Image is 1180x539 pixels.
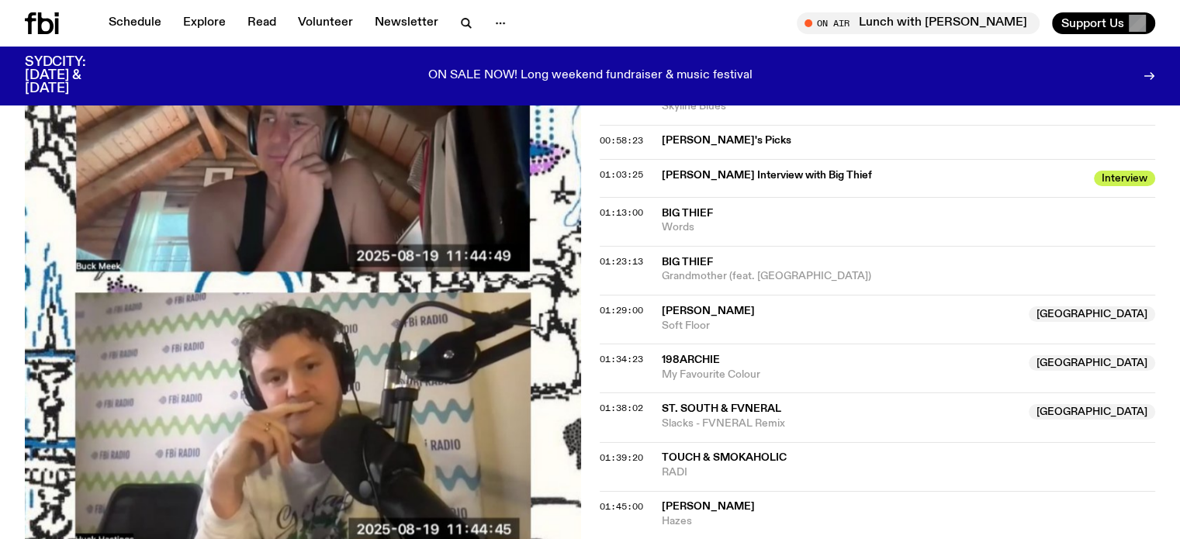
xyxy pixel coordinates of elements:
button: 01:03:25 [600,171,643,179]
span: 01:29:00 [600,304,643,316]
span: Words [662,220,1156,235]
button: 01:34:23 [600,355,643,364]
span: [PERSON_NAME] [662,501,755,512]
button: On AirLunch with [PERSON_NAME] [797,12,1040,34]
span: Skyline Blues [662,99,1020,114]
span: 01:03:25 [600,168,643,181]
span: 198archie [662,354,720,365]
span: 00:58:23 [600,134,643,147]
span: Grandmother (feat. [GEOGRAPHIC_DATA]) [662,269,1156,284]
button: 01:13:00 [600,209,643,217]
h3: SYDCITY: [DATE] & [DATE] [25,56,124,95]
button: 01:45:00 [600,503,643,511]
a: Newsletter [365,12,448,34]
a: Explore [174,12,235,34]
span: Big Thief [662,208,713,219]
span: Soft Floor [662,319,1020,333]
span: My Favourite Colour [662,368,1020,382]
span: 01:13:00 [600,206,643,219]
span: St. South & FVNERAL [662,403,781,414]
span: [PERSON_NAME] [662,306,755,316]
span: 01:38:02 [600,402,643,414]
button: 01:39:20 [600,454,643,462]
a: Volunteer [289,12,362,34]
button: 01:38:02 [600,404,643,413]
span: 01:34:23 [600,353,643,365]
span: [GEOGRAPHIC_DATA] [1029,404,1155,420]
span: Interview [1094,171,1155,186]
a: Read [238,12,285,34]
span: Hazes [662,514,1156,529]
button: 01:29:00 [600,306,643,315]
a: Schedule [99,12,171,34]
p: ON SALE NOW! Long weekend fundraiser & music festival [428,69,753,83]
span: 01:45:00 [600,500,643,513]
span: [PERSON_NAME]'s Picks [662,133,1147,148]
span: [GEOGRAPHIC_DATA] [1029,355,1155,371]
span: [PERSON_NAME] Interview with Big Thief [662,168,1085,183]
span: Slacks - FVNERAL Remix [662,416,1020,431]
button: 00:58:23 [600,136,643,145]
span: 01:23:13 [600,255,643,268]
span: RADI [662,465,1156,480]
span: Touch & SMOKAHOLIC [662,452,787,463]
button: 01:23:13 [600,257,643,266]
span: Big Thief [662,257,713,268]
span: [GEOGRAPHIC_DATA] [1029,306,1155,322]
span: Support Us [1061,16,1124,30]
span: 01:39:20 [600,451,643,464]
button: Support Us [1052,12,1155,34]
